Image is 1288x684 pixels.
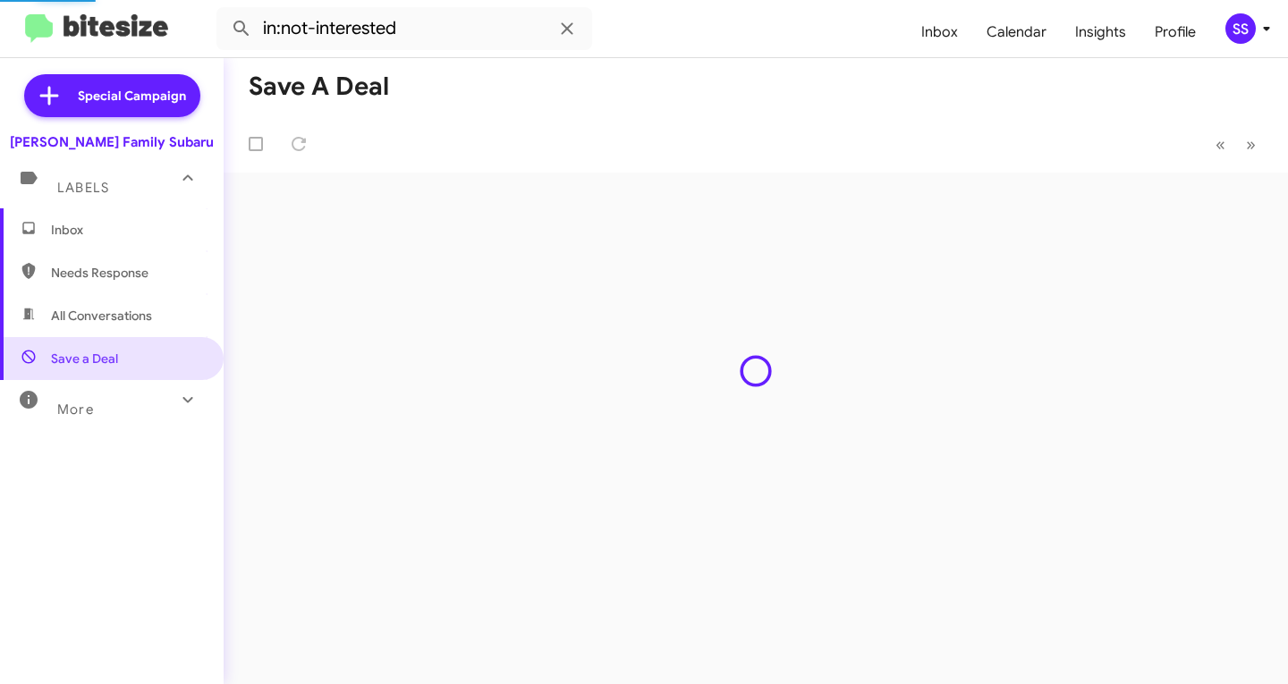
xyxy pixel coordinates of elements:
span: Save a Deal [51,350,118,367]
span: All Conversations [51,307,152,325]
span: Needs Response [51,264,203,282]
a: Profile [1140,6,1210,58]
a: Inbox [907,6,972,58]
a: Special Campaign [24,74,200,117]
h1: Save a Deal [249,72,389,101]
button: Next [1235,126,1267,163]
span: » [1246,133,1256,156]
input: Search [216,7,592,50]
span: More [57,401,94,418]
div: SS [1225,13,1256,44]
a: Insights [1061,6,1140,58]
span: Inbox [51,221,203,239]
a: Calendar [972,6,1061,58]
div: [PERSON_NAME] Family Subaru [10,133,214,151]
span: « [1216,133,1225,156]
nav: Page navigation example [1206,126,1267,163]
button: Previous [1205,126,1236,163]
span: Labels [57,180,109,196]
span: Special Campaign [78,87,186,105]
button: SS [1210,13,1268,44]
